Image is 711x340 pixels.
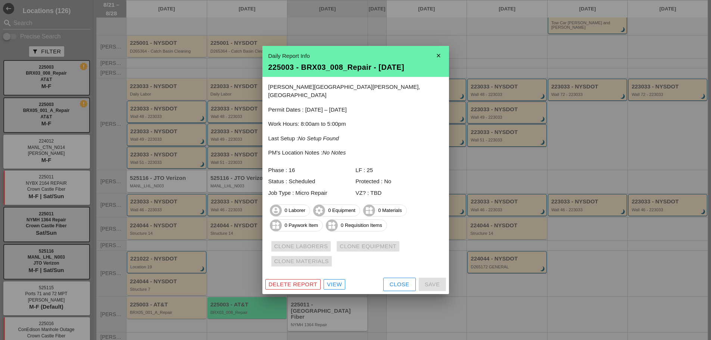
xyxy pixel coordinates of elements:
div: LF : 25 [356,166,443,175]
div: Job Type : Micro Repair [268,189,356,197]
div: View [327,280,342,289]
i: No Setup Found [298,135,339,141]
button: Close [383,278,416,291]
span: 0 Materials [364,205,406,216]
p: PM's Location Notes : [268,149,443,157]
div: 225003 - BRX03_008_Repair - [DATE] [268,63,443,71]
p: Last Setup : [268,134,443,143]
p: [PERSON_NAME][GEOGRAPHIC_DATA][PERSON_NAME], [GEOGRAPHIC_DATA] [268,83,443,100]
div: Close [390,280,409,289]
a: View [324,279,345,290]
span: 0 Paywork Item [270,219,323,231]
i: No Notes [322,149,346,156]
div: Protected : No [356,177,443,186]
span: 0 Laborer [270,205,310,216]
div: VZ? : TBD [356,189,443,197]
i: close [431,48,446,63]
i: widgets [363,205,375,216]
div: Delete Report [269,280,318,289]
i: widgets [326,219,338,231]
div: Status : Scheduled [268,177,356,186]
span: 0 Equipment [314,205,360,216]
i: widgets [270,219,282,231]
div: Daily Report Info [268,52,443,60]
span: 0 Requisition Items [326,219,387,231]
i: account_circle [270,205,282,216]
p: Work Hours: 8:00am to 5:00pm [268,120,443,128]
div: Phase : 16 [268,166,356,175]
p: Permit Dates : [DATE] – [DATE] [268,106,443,114]
button: Delete Report [265,279,321,290]
i: settings [313,205,325,216]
